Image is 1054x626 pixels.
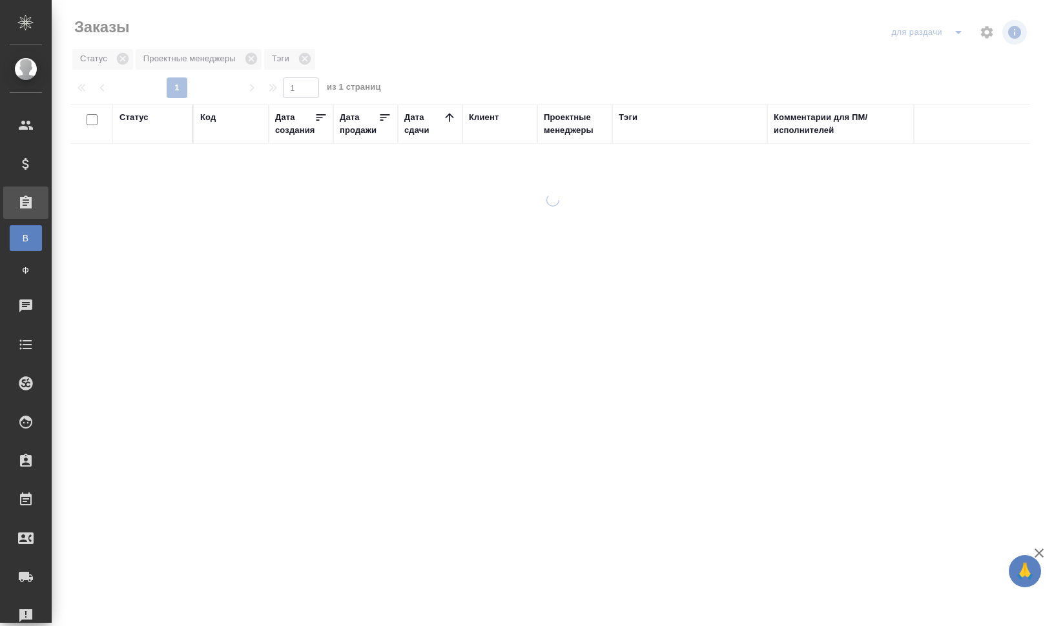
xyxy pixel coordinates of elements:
[619,111,637,124] div: Тэги
[404,111,443,137] div: Дата сдачи
[10,225,42,251] a: В
[544,111,606,137] div: Проектные менеджеры
[340,111,378,137] div: Дата продажи
[774,111,916,137] div: Комментарии для ПМ/исполнителей
[119,111,149,124] div: Статус
[16,232,36,245] span: В
[10,257,42,283] a: Ф
[16,264,36,277] span: Ф
[469,111,499,124] div: Клиент
[1014,558,1036,585] span: 🙏
[200,111,216,124] div: Код
[1009,555,1041,587] button: 🙏
[275,111,315,137] div: Дата создания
